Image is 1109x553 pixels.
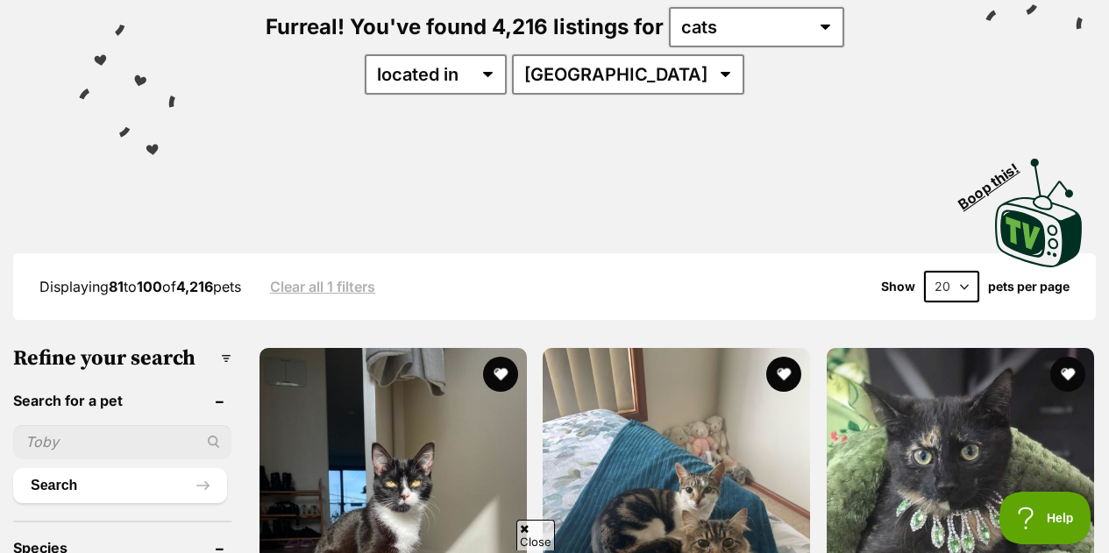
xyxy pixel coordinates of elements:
[137,278,162,295] strong: 100
[881,280,915,294] span: Show
[270,279,375,294] a: Clear all 1 filters
[516,520,555,550] span: Close
[1050,357,1085,392] button: favourite
[995,143,1083,271] a: Boop this!
[109,278,124,295] strong: 81
[956,149,1036,212] span: Boop this!
[13,346,231,371] h3: Refine your search
[176,278,213,295] strong: 4,216
[13,468,227,503] button: Search
[995,159,1083,267] img: PetRescue TV logo
[39,278,241,295] span: Displaying to of pets
[482,357,517,392] button: favourite
[999,492,1091,544] iframe: Help Scout Beacon - Open
[766,357,801,392] button: favourite
[266,14,664,39] span: Furreal! You've found 4,216 listings for
[988,280,1070,294] label: pets per page
[13,393,231,408] header: Search for a pet
[13,425,231,458] input: Toby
